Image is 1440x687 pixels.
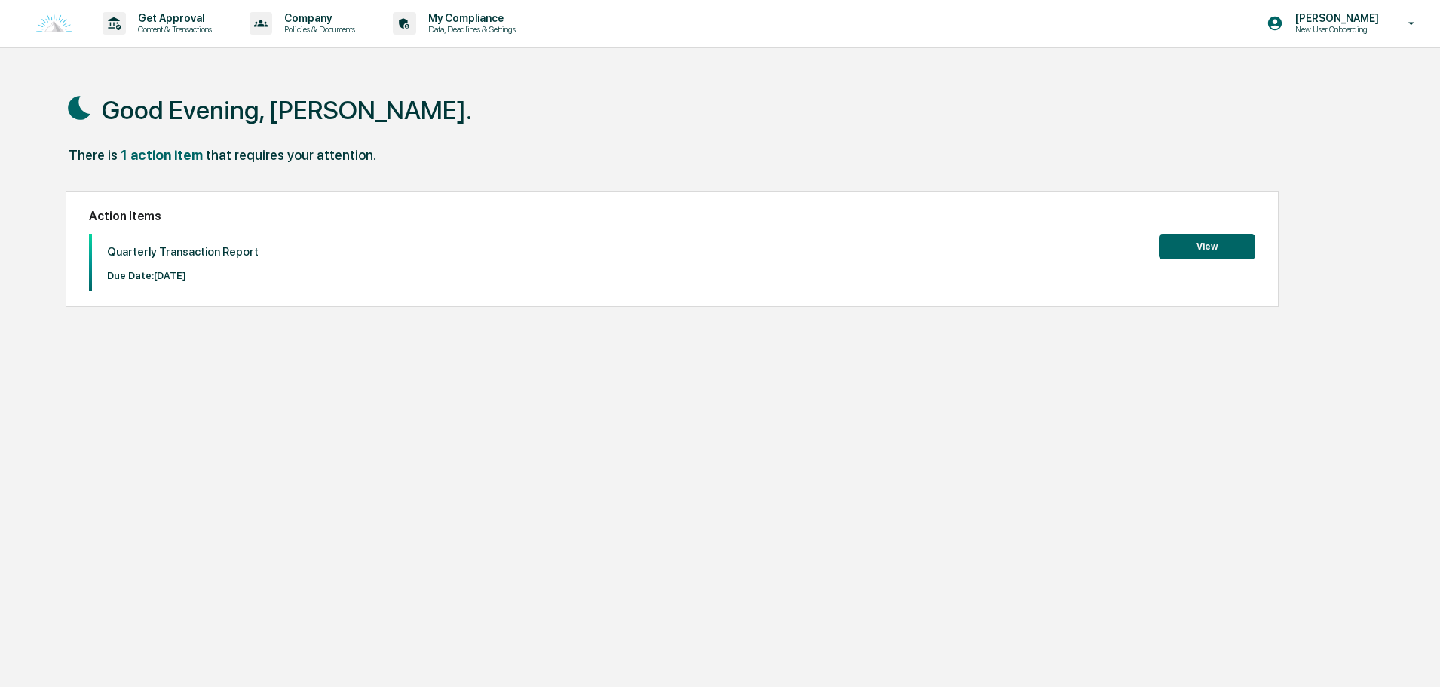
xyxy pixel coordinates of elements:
[1283,24,1386,35] p: New User Onboarding
[272,12,363,24] p: Company
[121,147,203,163] div: 1 action item
[1159,234,1255,259] button: View
[102,95,472,125] h1: Good Evening, [PERSON_NAME].
[126,12,219,24] p: Get Approval
[89,209,1255,223] h2: Action Items
[107,245,259,259] p: Quarterly Transaction Report
[416,24,523,35] p: Data, Deadlines & Settings
[272,24,363,35] p: Policies & Documents
[69,147,118,163] div: There is
[206,147,376,163] div: that requires your attention.
[36,14,72,34] img: logo
[126,24,219,35] p: Content & Transactions
[107,270,259,281] p: Due Date: [DATE]
[1283,12,1386,24] p: [PERSON_NAME]
[1159,238,1255,253] a: View
[416,12,523,24] p: My Compliance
